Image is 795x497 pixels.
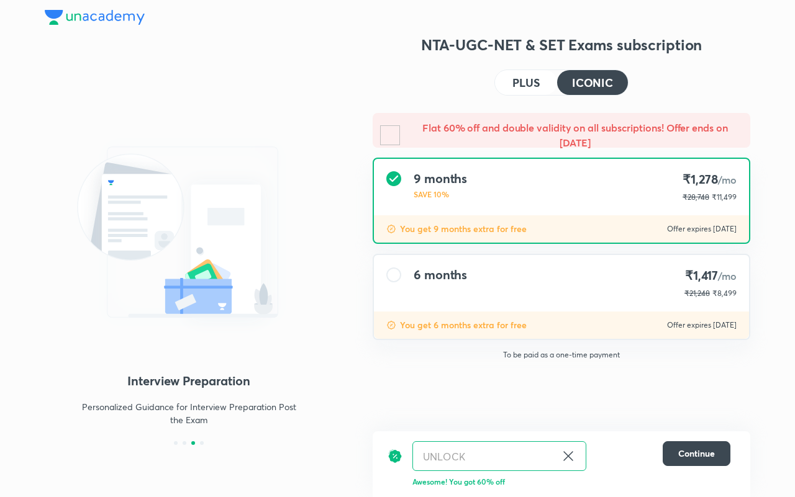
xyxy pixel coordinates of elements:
[386,320,396,330] img: discount
[572,77,613,88] h4: ICONIC
[45,10,145,25] img: Company Logo
[414,171,467,186] h4: 9 months
[388,441,402,471] img: discount
[373,35,750,55] h3: NTA-UGC-NET & SET Exams subscription
[512,77,540,88] h4: PLUS
[684,288,710,299] p: ₹21,248
[412,476,730,487] p: Awesome! You got 60% off
[380,125,400,145] img: -
[712,289,737,298] span: ₹8,499
[45,372,333,390] h4: Interview Preparation
[718,269,737,282] span: /mo
[683,192,709,203] p: ₹28,748
[81,400,297,426] p: Personalized Guidance for Interview Preparation Post the Exam
[407,120,743,150] h5: Flat 60% off and double validity on all subscriptions! Offer ends on [DATE]
[667,320,737,330] p: Offer expires [DATE]
[45,124,333,340] img: LMP_2_7b8126245a.svg
[414,189,467,200] p: SAVE 10%
[386,224,396,234] img: discount
[557,70,628,95] button: ICONIC
[663,441,730,466] button: Continue
[684,267,737,284] h4: ₹1,417
[718,173,737,186] span: /mo
[363,350,760,360] p: To be paid as a one-time payment
[414,267,467,282] h4: 6 months
[683,171,737,188] h4: ₹1,278
[712,192,737,202] span: ₹11,499
[413,442,556,471] input: Have a referral code?
[495,70,557,95] button: PLUS
[400,319,527,331] p: You get 6 months extra for free
[400,223,527,235] p: You get 9 months extra for free
[667,224,737,234] p: Offer expires [DATE]
[678,447,715,460] span: Continue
